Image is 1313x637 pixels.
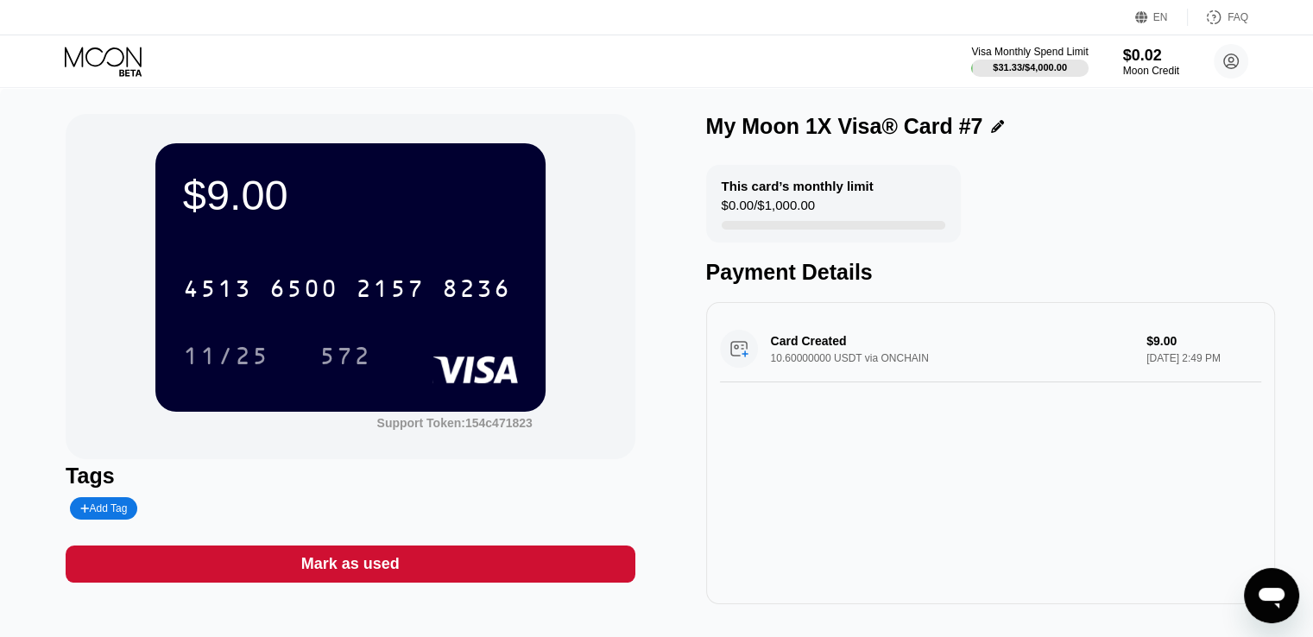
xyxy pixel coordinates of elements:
[971,46,1088,77] div: Visa Monthly Spend Limit$31.33/$4,000.00
[66,546,634,583] div: Mark as used
[356,277,425,305] div: 2157
[66,464,634,489] div: Tags
[1188,9,1248,26] div: FAQ
[722,198,815,221] div: $0.00 / $1,000.00
[319,344,371,372] div: 572
[722,179,874,193] div: This card’s monthly limit
[442,277,511,305] div: 8236
[706,260,1275,285] div: Payment Details
[1153,11,1168,23] div: EN
[183,344,269,372] div: 11/25
[1123,47,1179,65] div: $0.02
[1135,9,1188,26] div: EN
[183,171,518,219] div: $9.00
[269,277,338,305] div: 6500
[301,554,400,574] div: Mark as used
[376,416,532,430] div: Support Token: 154c471823
[1123,47,1179,77] div: $0.02Moon Credit
[971,46,1088,58] div: Visa Monthly Spend Limit
[80,502,127,514] div: Add Tag
[170,334,282,377] div: 11/25
[376,416,532,430] div: Support Token:154c471823
[70,497,137,520] div: Add Tag
[1123,65,1179,77] div: Moon Credit
[306,334,384,377] div: 572
[706,114,983,139] div: My Moon 1X Visa® Card #7
[1244,568,1299,623] iframe: Button to launch messaging window
[1228,11,1248,23] div: FAQ
[993,62,1067,73] div: $31.33 / $4,000.00
[183,277,252,305] div: 4513
[173,267,521,310] div: 4513650021578236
